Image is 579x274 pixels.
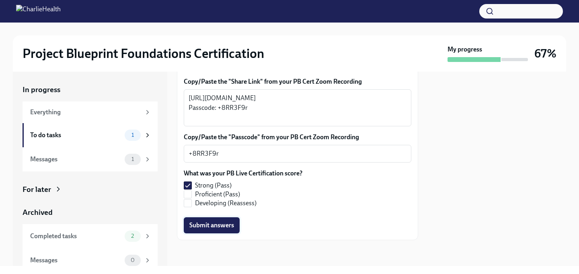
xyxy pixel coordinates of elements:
div: Everything [30,108,141,117]
a: Everything [23,101,158,123]
a: Archived [23,207,158,218]
span: Submit answers [189,221,234,229]
h2: Project Blueprint Foundations Certification [23,45,264,62]
span: 1 [127,132,139,138]
span: Strong (Pass) [195,181,232,190]
button: Submit answers [184,217,240,233]
div: Messages [30,256,121,265]
span: 0 [126,257,140,263]
strong: My progress [448,45,482,54]
div: Completed tasks [30,232,121,241]
a: Completed tasks2 [23,224,158,248]
a: To do tasks1 [23,123,158,147]
span: 2 [126,233,139,239]
img: CharlieHealth [16,5,61,18]
span: Developing (Reassess) [195,199,257,208]
a: In progress [23,84,158,95]
span: Proficient (Pass) [195,190,240,199]
a: Messages1 [23,147,158,171]
span: 1 [127,156,139,162]
label: Copy/Paste the "Share Link" from your PB Cert Zoom Recording [184,77,411,86]
textarea: +8RR3F9r [189,149,407,159]
div: For later [23,184,51,195]
label: What was your PB Live Certification score? [184,169,302,178]
div: To do tasks [30,131,121,140]
a: For later [23,184,158,195]
textarea: [URL][DOMAIN_NAME] Passcode: +8RR3F9r [189,93,407,122]
a: Messages0 [23,248,158,272]
label: Copy/Paste the "Passcode" from your PB Cert Zoom Recording [184,133,411,142]
div: Messages [30,155,121,164]
h3: 67% [534,46,556,61]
